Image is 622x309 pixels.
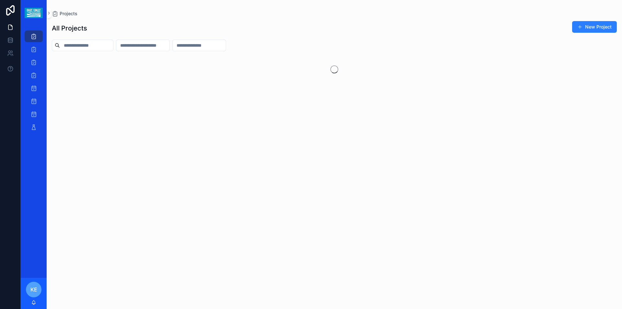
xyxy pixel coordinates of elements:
[21,26,47,141] div: scrollable content
[572,21,617,33] button: New Project
[52,24,87,33] h1: All Projects
[25,8,42,18] img: App logo
[30,286,37,293] span: KE
[52,10,77,17] a: Projects
[60,10,77,17] span: Projects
